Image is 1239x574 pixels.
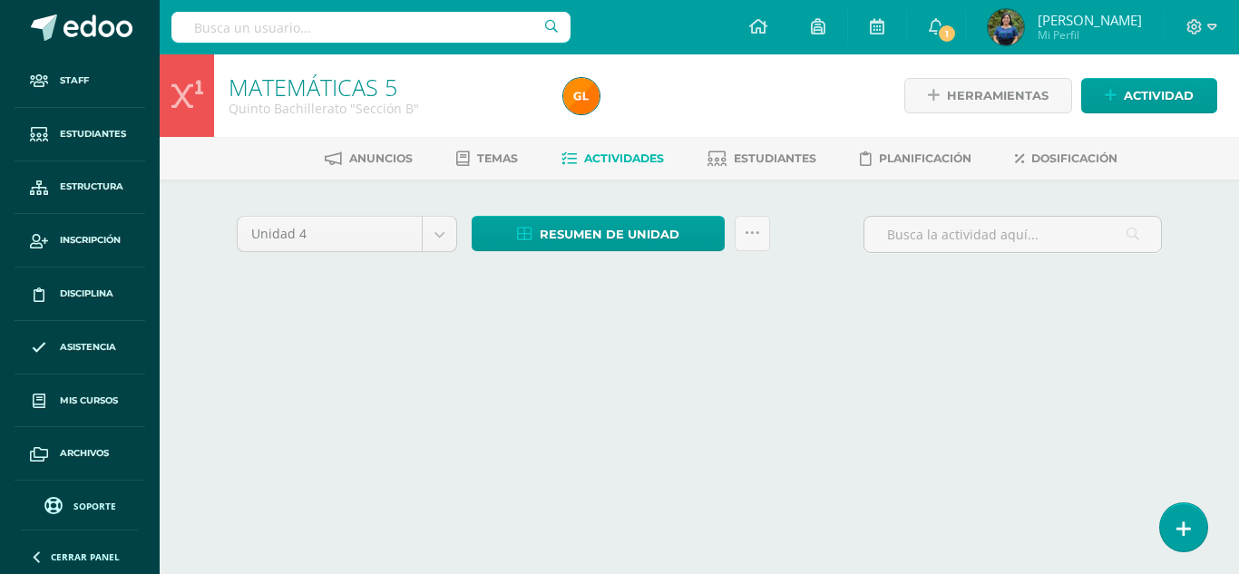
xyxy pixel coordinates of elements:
[73,500,116,512] span: Soporte
[60,340,116,355] span: Asistencia
[904,78,1072,113] a: Herramientas
[60,446,109,461] span: Archivos
[734,151,816,165] span: Estudiantes
[1038,11,1142,29] span: [PERSON_NAME]
[879,151,971,165] span: Planificación
[477,151,518,165] span: Temas
[15,268,145,321] a: Disciplina
[229,72,397,102] a: MATEMÁTICAS 5
[60,394,118,408] span: Mis cursos
[860,144,971,173] a: Planificación
[1015,144,1117,173] a: Dosificación
[51,550,120,563] span: Cerrar panel
[60,73,89,88] span: Staff
[563,78,600,114] img: d2cef42ddc62b0eba814593b3d2dc4d6.png
[325,144,413,173] a: Anuncios
[947,79,1049,112] span: Herramientas
[349,151,413,165] span: Anuncios
[15,375,145,428] a: Mis cursos
[988,9,1024,45] img: 5914774f7085c63bcd80a4fe3d7f208d.png
[60,127,126,141] span: Estudiantes
[171,12,571,43] input: Busca un usuario...
[15,161,145,215] a: Estructura
[472,216,725,251] a: Resumen de unidad
[15,54,145,108] a: Staff
[15,321,145,375] a: Asistencia
[456,144,518,173] a: Temas
[229,100,541,117] div: Quinto Bachillerato 'Sección B'
[864,217,1161,252] input: Busca la actividad aquí...
[561,144,664,173] a: Actividades
[60,180,123,194] span: Estructura
[22,492,138,517] a: Soporte
[60,287,113,301] span: Disciplina
[707,144,816,173] a: Estudiantes
[936,24,956,44] span: 1
[15,427,145,481] a: Archivos
[229,74,541,100] h1: MATEMÁTICAS 5
[251,217,408,251] span: Unidad 4
[584,151,664,165] span: Actividades
[1038,27,1142,43] span: Mi Perfil
[1031,151,1117,165] span: Dosificación
[15,214,145,268] a: Inscripción
[1124,79,1194,112] span: Actividad
[60,233,121,248] span: Inscripción
[1081,78,1217,113] a: Actividad
[238,217,456,251] a: Unidad 4
[540,218,679,251] span: Resumen de unidad
[15,108,145,161] a: Estudiantes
